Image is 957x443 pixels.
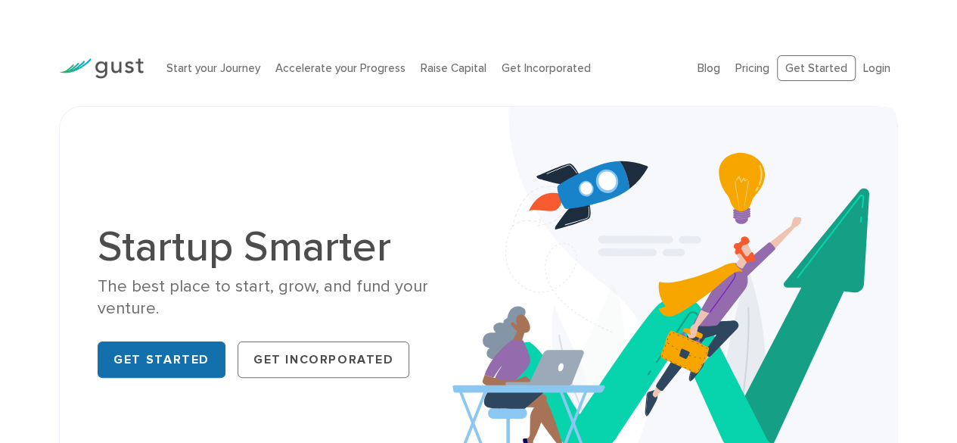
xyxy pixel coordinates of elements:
[698,61,720,75] a: Blog
[238,342,410,378] a: Get Incorporated
[777,55,856,82] a: Get Started
[166,61,260,75] a: Start your Journey
[502,61,591,75] a: Get Incorporated
[98,276,467,320] div: The best place to start, grow, and fund your venture.
[863,61,890,75] a: Login
[98,342,225,378] a: Get Started
[275,61,405,75] a: Accelerate your Progress
[735,61,769,75] a: Pricing
[421,61,486,75] a: Raise Capital
[59,58,144,79] img: Gust Logo
[98,226,467,268] h1: Startup Smarter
